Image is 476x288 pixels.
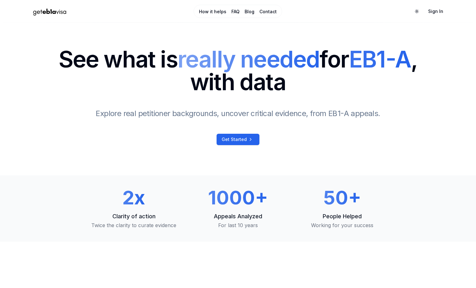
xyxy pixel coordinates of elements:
[349,45,411,73] span: EB1-A
[59,48,418,71] span: See what is for ,
[191,212,285,221] p: Appeals Analyzed
[87,221,181,229] p: Twice the clarity to curate evidence
[199,9,226,15] a: How it helps
[295,212,389,221] p: People Helped
[191,221,285,229] p: For last 10 years
[87,212,181,221] p: Clarity of action
[122,186,145,209] span: 2x
[245,9,254,15] a: Blog
[28,6,72,17] img: geteb1avisa logo
[259,9,277,15] a: Contact
[323,186,361,209] span: 50+
[217,134,259,145] a: Get Started
[178,45,320,73] span: really needed
[423,6,448,17] a: Sign In
[222,136,247,143] span: Get Started
[28,6,168,17] a: Home Page
[208,186,268,209] span: 1000+
[59,71,418,93] span: with data
[231,9,240,15] a: FAQ
[194,5,282,18] nav: Main
[295,221,389,229] p: Working for your success
[96,109,380,118] span: Explore real petitioner backgrounds, uncover critical evidence, from EB1-A appeals.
